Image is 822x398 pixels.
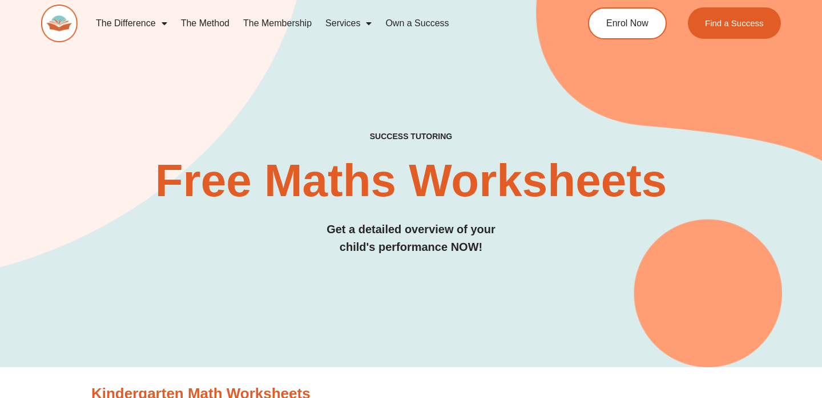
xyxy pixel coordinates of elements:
[41,158,781,204] h2: Free Maths Worksheets​
[236,10,319,36] a: The Membership
[626,269,822,398] iframe: Chat Widget
[41,132,781,141] h4: SUCCESS TUTORING​
[688,7,781,39] a: Find a Success
[174,10,236,36] a: The Method
[89,10,174,36] a: The Difference
[588,7,667,39] a: Enrol Now
[378,10,456,36] a: Own a Success
[705,19,764,27] span: Find a Success
[89,10,546,36] nav: Menu
[41,221,781,256] h3: Get a detailed overview of your child's performance NOW!
[606,19,648,28] span: Enrol Now
[319,10,378,36] a: Services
